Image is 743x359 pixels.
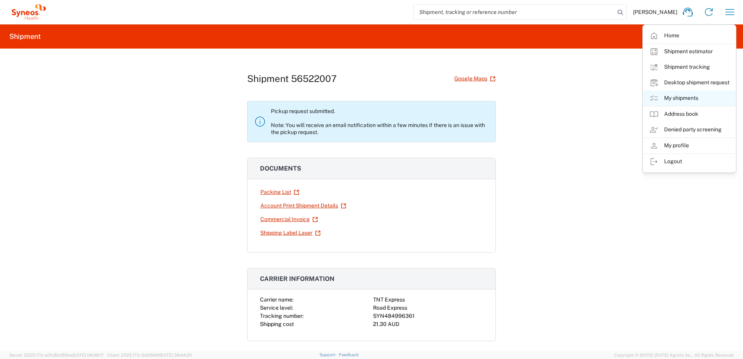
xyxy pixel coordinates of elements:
[260,185,300,199] a: Packing List
[643,122,736,138] a: Denied party screening
[72,353,104,357] span: [DATE] 08:48:17
[339,352,359,357] a: Feedback
[373,296,483,304] div: TNT Express
[643,91,736,106] a: My shipments
[260,296,293,303] span: Carrier name:
[373,320,483,328] div: 21.30 AUD
[271,108,489,136] p: Pickup request submitted. Note: You will receive an email notification within a few minutes if th...
[643,106,736,122] a: Address book
[643,75,736,91] a: Desktop shipment request
[643,138,736,153] a: My profile
[159,353,192,357] span: [DATE] 08:44:20
[107,353,192,357] span: Client: 2025.17.0-5dd568f
[454,72,496,85] a: Google Maps
[373,312,483,320] div: SYN484996361
[260,275,335,282] span: Carrier information
[643,154,736,169] a: Logout
[373,304,483,312] div: Road Express
[260,199,347,213] a: Account Print Shipment Details
[260,226,321,240] a: Shipping Label Laser
[9,32,41,41] h2: Shipment
[319,352,339,357] a: Support
[614,352,734,359] span: Copyright © [DATE]-[DATE] Agistix Inc., All Rights Reserved
[9,353,104,357] span: Server: 2025.17.0-a2fc8bd50ba
[260,213,318,226] a: Commercial Invoice
[260,321,294,327] span: Shipping cost
[260,165,301,172] span: Documents
[247,73,337,84] h1: Shipment 56522007
[633,9,677,16] span: [PERSON_NAME]
[260,313,303,319] span: Tracking number:
[643,28,736,44] a: Home
[643,59,736,75] a: Shipment tracking
[413,5,615,19] input: Shipment, tracking or reference number
[260,305,293,311] span: Service level:
[643,44,736,59] a: Shipment estimator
